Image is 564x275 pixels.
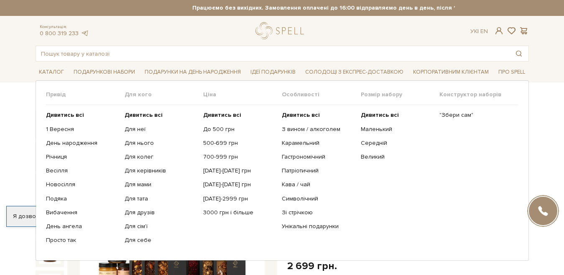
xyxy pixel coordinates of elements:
[36,80,529,261] div: Каталог
[46,167,118,175] a: Весілля
[125,167,197,175] a: Для керівників
[282,139,354,147] a: Карамельний
[410,65,492,79] a: Корпоративним клієнтам
[439,91,518,98] span: Конструктор наборів
[477,28,479,35] span: |
[46,139,118,147] a: День народження
[125,236,197,244] a: Для себе
[46,223,118,230] a: День ангела
[7,213,233,220] div: Я дозволяю [DOMAIN_NAME] використовувати
[282,195,354,203] a: Символічний
[282,167,354,175] a: Патріотичний
[125,209,197,216] a: Для друзів
[282,91,360,98] span: Особливості
[40,30,79,37] a: 0 800 319 233
[509,46,528,61] button: Пошук товару у каталозі
[361,126,433,133] a: Маленький
[46,181,118,188] a: Новосілля
[203,111,276,119] a: Дивитись всі
[46,126,118,133] a: 1 Вересня
[46,236,118,244] a: Просто так
[125,153,197,161] a: Для колег
[203,139,276,147] a: 500-699 грн
[255,22,308,39] a: logo
[141,66,244,79] span: Подарунки на День народження
[495,66,528,79] span: Про Spell
[282,209,354,216] a: Зі стрічкою
[125,111,163,118] b: Дивитись всі
[46,195,118,203] a: Подяка
[282,126,354,133] a: З вином / алкоголем
[125,91,203,98] span: Для кого
[203,91,282,98] span: Ціна
[46,111,118,119] a: Дивитись всі
[203,167,276,175] a: [DATE]-[DATE] грн
[287,260,337,272] div: 2 699 грн.
[125,139,197,147] a: Для нього
[203,209,276,216] a: 3000 грн і більше
[203,181,276,188] a: [DATE]-[DATE] грн
[46,153,118,161] a: Річниця
[125,223,197,230] a: Для сім'ї
[247,66,299,79] span: Ідеї подарунків
[480,28,488,35] a: En
[125,181,197,188] a: Для мами
[361,111,399,118] b: Дивитись всі
[282,153,354,161] a: Гастрономічний
[282,181,354,188] a: Кава / чай
[81,30,89,37] a: telegram
[282,111,320,118] b: Дивитись всі
[36,46,509,61] input: Пошук товару у каталозі
[36,66,67,79] span: Каталог
[439,111,512,119] a: "Збери сам"
[46,209,118,216] a: Вибачення
[203,126,276,133] a: До 500 грн
[470,28,488,35] div: Ук
[361,153,433,161] a: Великий
[361,111,433,119] a: Дивитись всі
[203,111,241,118] b: Дивитись всі
[203,195,276,203] a: [DATE]-2999 грн
[40,24,89,30] span: Консультація:
[125,195,197,203] a: Для тата
[302,65,407,79] a: Солодощі з експрес-доставкою
[203,153,276,161] a: 700-999 грн
[125,111,197,119] a: Дивитись всі
[125,126,197,133] a: Для неї
[282,223,354,230] a: Унікальні подарунки
[46,91,125,98] span: Привід
[361,139,433,147] a: Середній
[70,66,138,79] span: Подарункові набори
[282,111,354,119] a: Дивитись всі
[46,111,84,118] b: Дивитись всі
[361,91,439,98] span: Розмір набору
